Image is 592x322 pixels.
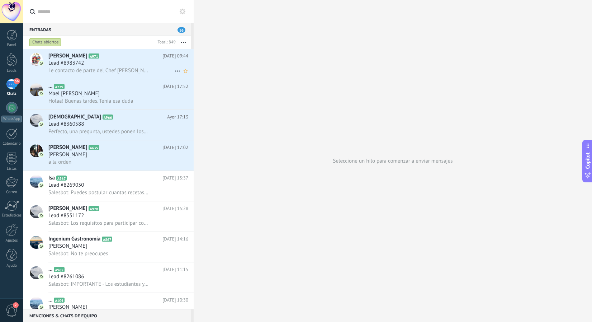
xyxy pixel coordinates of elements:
[39,91,44,96] img: icon
[48,220,149,227] span: Salesbot: Los requisitos para participar como aprendiz es no tener ningun estudio previo y tener ...
[48,98,133,104] span: Holaa! Buenas tardes. Tenía esa duda
[54,84,64,89] span: A779
[48,273,84,280] span: Lead #8261086
[1,92,22,96] div: Chats
[162,174,188,182] span: [DATE] 15:37
[48,235,100,243] span: Ingenium Gastronomía
[23,262,194,293] a: avataricon...A965[DATE] 11:15Lead #8261086Salesbot: IMPORTANTE - Los estudiantes y aprendices pod...
[48,90,100,97] span: Mael [PERSON_NAME]
[48,113,101,121] span: [DEMOGRAPHIC_DATA]
[48,243,87,250] span: [PERSON_NAME]
[39,274,44,279] img: icon
[39,122,44,127] img: icon
[162,235,188,243] span: [DATE] 14:16
[1,213,22,218] div: Estadísticas
[39,152,44,157] img: icon
[155,39,176,46] div: Total: 849
[1,167,22,171] div: Listas
[1,43,22,47] div: Panel
[48,304,87,311] span: [PERSON_NAME]
[23,110,194,140] a: avataricon[DEMOGRAPHIC_DATA]A966Ayer 17:13Lead #8360588Perfecto, una pregunta, ustedes ponen los ...
[23,140,194,171] a: avataricon[PERSON_NAME]A635[DATE] 17:02[PERSON_NAME]a la orden
[48,212,84,219] span: Lead #8551172
[48,174,55,182] span: Isa
[23,201,194,232] a: avataricon[PERSON_NAME]A970[DATE] 15:28Lead #8551172Salesbot: Los requisitos para participar como...
[39,244,44,249] img: icon
[48,297,52,304] span: ...
[48,281,149,288] span: Salesbot: IMPORTANTE - Los estudiantes y aprendices podrán inscribirse y postular su receta en [D...
[1,190,22,195] div: Correo
[584,152,591,169] span: Copilot
[48,60,84,67] span: Lead #8983742
[23,171,194,201] a: avatariconIsaA967[DATE] 15:37Lead #8269030Salesbot: Puedes postular cuantas recetas tu desees :)
[162,52,188,60] span: [DATE] 09:44
[89,145,99,150] span: A635
[48,128,149,135] span: Perfecto, una pregunta, ustedes ponen los ingredientes para el concurso o tenemos que llevar todo?
[13,302,19,308] span: 2
[162,83,188,90] span: [DATE] 17:52
[48,266,52,273] span: ...
[1,69,22,73] div: Leads
[162,266,188,273] span: [DATE] 11:15
[48,83,52,90] span: ...
[177,27,185,33] span: 56
[23,232,194,262] a: avatariconIngenium GastronomíaA867[DATE] 14:16[PERSON_NAME]Salesbot: No te preocupes
[103,115,113,120] span: A966
[14,78,20,84] span: 56
[39,213,44,218] img: icon
[162,205,188,212] span: [DATE] 15:28
[167,113,188,121] span: Ayer 17:13
[23,79,194,109] a: avataricon...A779[DATE] 17:52Mael [PERSON_NAME]Holaa! Buenas tardes. Tenía esa duda
[48,144,87,151] span: [PERSON_NAME]
[1,116,22,122] div: WhatsApp
[48,205,87,212] span: [PERSON_NAME]
[23,309,191,322] div: Menciones & Chats de equipo
[48,67,149,74] span: Le contacto de parte del Chef [PERSON_NAME]
[48,121,84,128] span: Lead #8360588
[39,305,44,310] img: icon
[54,267,64,272] span: A965
[54,298,64,303] span: A104
[48,182,84,189] span: Lead #8269030
[48,151,87,158] span: [PERSON_NAME]
[48,189,149,196] span: Salesbot: Puedes postular cuantas recetas tu desees :)
[48,159,71,165] span: a la orden
[29,38,61,47] div: Chats abiertos
[162,144,188,151] span: [DATE] 17:02
[48,250,108,257] span: Salesbot: No te preocupes
[56,176,67,181] span: A967
[1,238,22,243] div: Ajustes
[1,263,22,268] div: Ayuda
[89,206,99,211] span: A970
[23,49,194,79] a: avataricon[PERSON_NAME]A971[DATE] 09:44Lead #8983742Le contacto de parte del Chef [PERSON_NAME]
[39,183,44,188] img: icon
[23,23,191,36] div: Entradas
[48,52,87,60] span: [PERSON_NAME]
[89,53,99,59] span: A971
[39,61,44,66] img: icon
[102,237,112,242] span: A867
[1,141,22,146] div: Calendario
[162,297,188,304] span: [DATE] 10:30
